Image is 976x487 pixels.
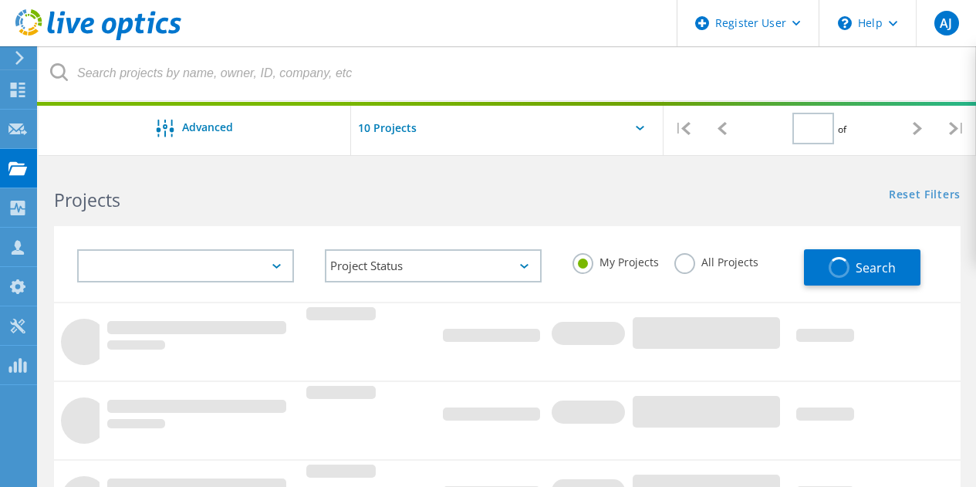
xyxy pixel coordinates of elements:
[15,32,181,43] a: Live Optics Dashboard
[54,188,120,212] b: Projects
[838,16,852,30] svg: \n
[804,249,920,286] button: Search
[325,249,542,282] div: Project Status
[889,189,961,202] a: Reset Filters
[838,123,846,136] span: of
[572,253,659,268] label: My Projects
[937,101,976,156] div: |
[674,253,758,268] label: All Projects
[182,122,233,133] span: Advanced
[856,259,896,276] span: Search
[664,101,703,156] div: |
[940,17,952,29] span: AJ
